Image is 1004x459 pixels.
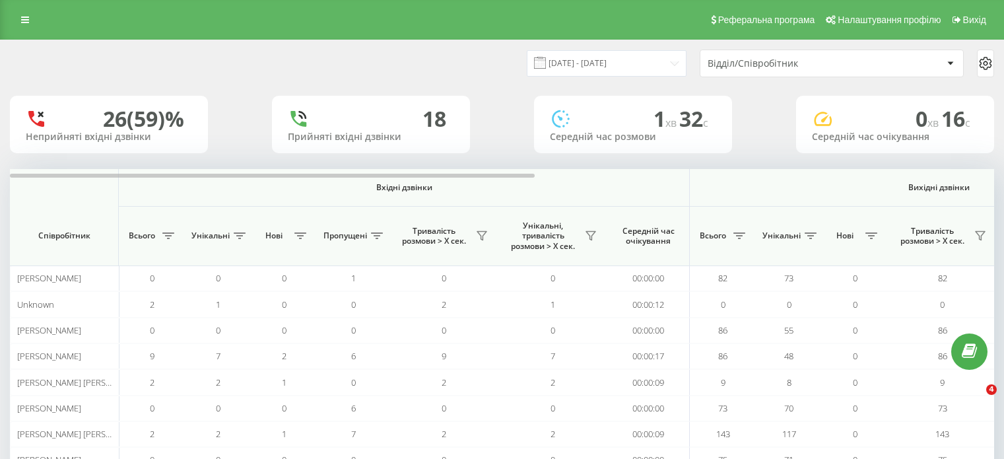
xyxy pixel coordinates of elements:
[17,350,81,362] span: [PERSON_NAME]
[812,131,978,143] div: Середній час очікування
[257,230,290,241] span: Нові
[703,116,708,130] span: c
[940,376,945,388] span: 9
[351,428,356,440] span: 7
[17,272,81,284] span: [PERSON_NAME]
[941,104,970,133] span: 16
[853,402,857,414] span: 0
[351,324,356,336] span: 0
[442,428,446,440] span: 2
[916,104,941,133] span: 0
[838,15,941,25] span: Налаштування профілю
[288,131,454,143] div: Прийняті вхідні дзвінки
[986,384,997,395] span: 4
[351,350,356,362] span: 6
[150,402,154,414] span: 0
[505,221,581,252] span: Унікальні, тривалість розмови > Х сек.
[153,182,655,193] span: Вхідні дзвінки
[150,350,154,362] span: 9
[718,402,727,414] span: 73
[782,428,796,440] span: 117
[17,299,54,310] span: Unknown
[607,421,690,447] td: 00:00:09
[607,318,690,343] td: 00:00:00
[853,299,857,310] span: 0
[21,230,107,241] span: Співробітник
[938,402,947,414] span: 73
[351,402,356,414] span: 6
[17,428,147,440] span: [PERSON_NAME] [PERSON_NAME]
[551,350,555,362] span: 7
[150,299,154,310] span: 2
[718,324,727,336] span: 86
[551,376,555,388] span: 2
[853,272,857,284] span: 0
[784,350,793,362] span: 48
[551,402,555,414] span: 0
[853,350,857,362] span: 0
[282,350,286,362] span: 2
[787,299,791,310] span: 0
[351,299,356,310] span: 0
[853,428,857,440] span: 0
[607,265,690,291] td: 00:00:00
[708,58,865,69] div: Відділ/Співробітник
[787,376,791,388] span: 8
[150,428,154,440] span: 2
[150,324,154,336] span: 0
[442,402,446,414] span: 0
[17,402,81,414] span: [PERSON_NAME]
[718,272,727,284] span: 82
[442,350,446,362] span: 9
[607,291,690,317] td: 00:00:12
[784,402,793,414] span: 70
[351,272,356,284] span: 1
[784,272,793,284] span: 73
[125,230,158,241] span: Всього
[17,376,147,388] span: [PERSON_NAME] [PERSON_NAME]
[959,384,991,416] iframe: Intercom live chat
[216,350,220,362] span: 7
[442,272,446,284] span: 0
[442,376,446,388] span: 2
[938,324,947,336] span: 86
[150,376,154,388] span: 2
[216,324,220,336] span: 0
[607,369,690,395] td: 00:00:09
[551,272,555,284] span: 0
[442,324,446,336] span: 0
[927,116,941,130] span: хв
[351,376,356,388] span: 0
[282,428,286,440] span: 1
[653,104,679,133] span: 1
[696,230,729,241] span: Всього
[940,299,945,310] span: 0
[396,226,472,246] span: Тривалість розмови > Х сек.
[965,116,970,130] span: c
[282,272,286,284] span: 0
[716,428,730,440] span: 143
[938,350,947,362] span: 86
[679,104,708,133] span: 32
[422,106,446,131] div: 18
[963,15,986,25] span: Вихід
[282,376,286,388] span: 1
[282,402,286,414] span: 0
[551,299,555,310] span: 1
[191,230,230,241] span: Унікальні
[282,324,286,336] span: 0
[721,299,725,310] span: 0
[216,272,220,284] span: 0
[665,116,679,130] span: хв
[853,324,857,336] span: 0
[550,131,716,143] div: Середній час розмови
[323,230,367,241] span: Пропущені
[894,226,970,246] span: Тривалість розмови > Х сек.
[103,106,184,131] div: 26 (59)%
[607,343,690,369] td: 00:00:17
[150,272,154,284] span: 0
[216,376,220,388] span: 2
[17,324,81,336] span: [PERSON_NAME]
[442,299,446,310] span: 2
[216,428,220,440] span: 2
